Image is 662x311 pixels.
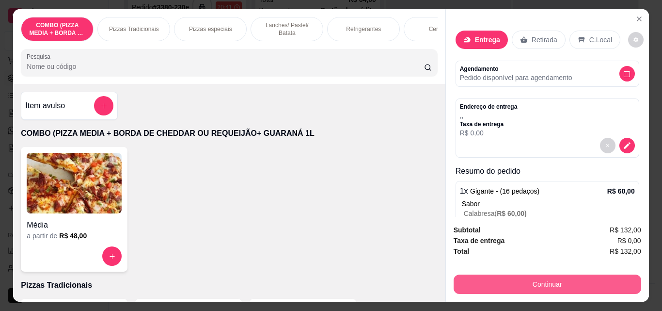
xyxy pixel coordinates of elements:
[532,35,557,45] p: Retirada
[460,120,518,128] p: Taxa de entrega
[610,246,641,257] span: R$ 132,00
[460,128,518,138] p: R$ 0,00
[464,209,635,218] p: Calabresa (
[460,103,518,111] p: Endereço de entrega
[27,52,54,61] label: Pesquisa
[628,32,644,48] button: decrease-product-quantity
[456,165,639,177] p: Resumo do pedido
[27,219,122,231] h4: Média
[27,231,122,241] div: a partir de
[631,11,647,27] button: Close
[460,111,518,120] p: , ,
[619,138,635,153] button: decrease-product-quantity
[27,153,122,213] img: product-image
[454,226,481,234] strong: Subtotal
[429,25,452,33] p: Cervejas
[21,279,437,291] p: Pizzas Tradicionais
[94,96,113,115] button: add-separate-item
[610,225,641,235] span: R$ 132,00
[617,235,641,246] span: R$ 0,00
[619,66,635,82] button: decrease-product-quantity
[21,128,437,139] p: COMBO (PIZZA MEDIA + BORDA DE CHEDDAR OU REQUEIJÃO+ GUARANÁ 1L
[454,275,641,294] button: Continuar
[589,35,612,45] p: C.Local
[346,25,381,33] p: Refrigerantes
[259,21,315,37] p: Lanches/ Pastel/ Batata
[607,186,635,196] p: R$ 60,00
[497,210,527,217] span: R$ 60,00 )
[600,138,615,153] button: decrease-product-quantity
[59,231,87,241] h6: R$ 48,00
[470,187,539,195] span: Gigante - (16 pedaços)
[25,100,65,112] h4: Item avulso
[460,185,540,197] p: 1 x
[460,65,572,73] p: Agendamento
[102,246,122,266] button: increase-product-quantity
[189,25,232,33] p: Pizzas especiais
[460,73,572,82] p: Pedido disponível para agendamento
[29,21,85,37] p: COMBO (PIZZA MEDIA + BORDA DE CHEDDAR OU REQUEIJÃO+ GUARANÁ 1L
[109,25,159,33] p: Pizzas Tradicionais
[475,35,500,45] p: Entrega
[462,199,635,209] div: Sabor
[454,247,469,255] strong: Total
[27,62,424,71] input: Pesquisa
[454,237,505,245] strong: Taxa de entrega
